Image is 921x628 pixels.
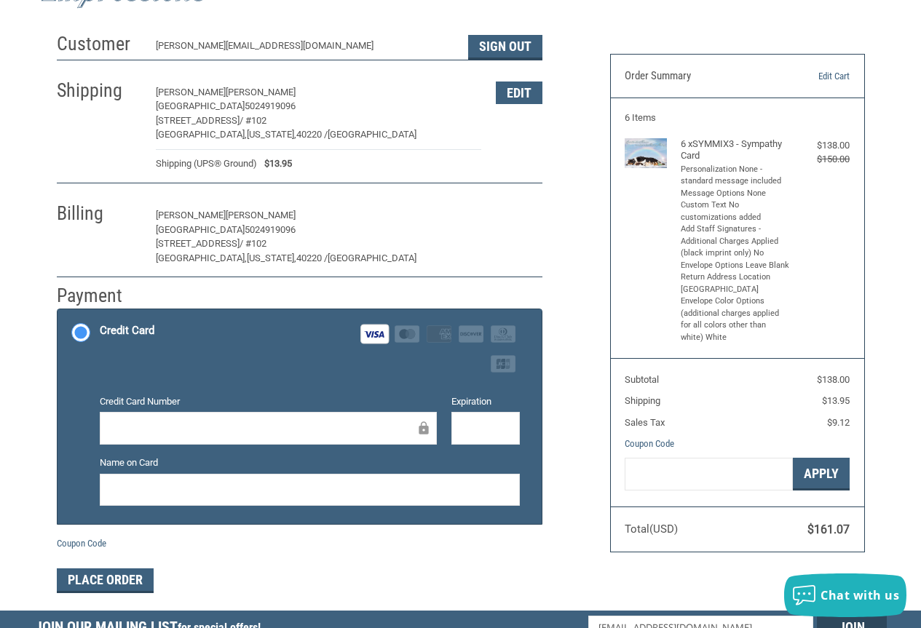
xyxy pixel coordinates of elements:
[247,253,296,263] span: [US_STATE],
[778,69,850,84] a: Edit Cart
[156,238,240,249] span: [STREET_ADDRESS]
[681,138,790,162] h4: 6 x SYMMIX3 - Sympathy Card
[681,295,790,343] li: Envelope Color Options (additional charges applied for all colors other than white) White
[625,395,660,406] span: Shipping
[156,39,454,60] div: [PERSON_NAME][EMAIL_ADDRESS][DOMAIN_NAME]
[625,438,674,449] a: Coupon Code
[496,82,542,104] button: Edit
[257,156,292,171] span: $13.95
[100,394,437,409] label: Credit Card Number
[468,35,542,60] button: Sign Out
[57,538,106,549] a: Coupon Code
[681,223,790,260] li: Add Staff Signatures - Additional Charges Applied (black imprint only) No
[681,164,790,188] li: Personalization None - standard message included
[156,87,226,98] span: [PERSON_NAME]
[156,100,245,111] span: [GEOGRAPHIC_DATA]
[156,156,257,171] span: Shipping (UPS® Ground)
[625,112,850,124] h3: 6 Items
[817,374,850,385] span: $138.00
[296,253,328,263] span: 40220 /
[784,573,906,617] button: Chat with us
[240,238,266,249] span: / #102
[156,115,240,126] span: [STREET_ADDRESS]
[100,319,154,343] div: Credit Card
[328,129,416,140] span: [GEOGRAPHIC_DATA]
[156,253,247,263] span: [GEOGRAPHIC_DATA],
[245,100,296,111] span: 5024919096
[681,260,790,272] li: Envelope Options Leave Blank
[793,458,850,490] button: Apply
[625,374,659,385] span: Subtotal
[245,224,296,235] span: 5024919096
[57,568,154,593] button: Place Order
[57,284,142,308] h2: Payment
[822,395,850,406] span: $13.95
[681,271,790,295] li: Return Address Location [GEOGRAPHIC_DATA]
[156,210,226,220] span: [PERSON_NAME]
[296,129,328,140] span: 40220 /
[625,69,778,84] h3: Order Summary
[156,129,247,140] span: [GEOGRAPHIC_DATA],
[794,152,850,167] div: $150.00
[57,79,142,103] h2: Shipping
[794,138,850,153] div: $138.00
[156,224,245,235] span: [GEOGRAPHIC_DATA]
[57,202,142,226] h2: Billing
[681,199,790,223] li: Custom Text No customizations added
[625,417,665,428] span: Sales Tax
[827,417,850,428] span: $9.12
[625,522,678,536] span: Total (USD)
[226,210,296,220] span: [PERSON_NAME]
[240,115,266,126] span: / #102
[328,253,416,263] span: [GEOGRAPHIC_DATA]
[681,188,790,200] li: Message Options None
[100,456,520,470] label: Name on Card
[625,458,793,490] input: Gift Certificate or Coupon Code
[451,394,521,409] label: Expiration
[807,522,850,536] span: $161.07
[57,32,142,56] h2: Customer
[226,87,296,98] span: [PERSON_NAME]
[247,129,296,140] span: [US_STATE],
[496,204,542,227] button: Edit
[821,587,899,603] span: Chat with us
